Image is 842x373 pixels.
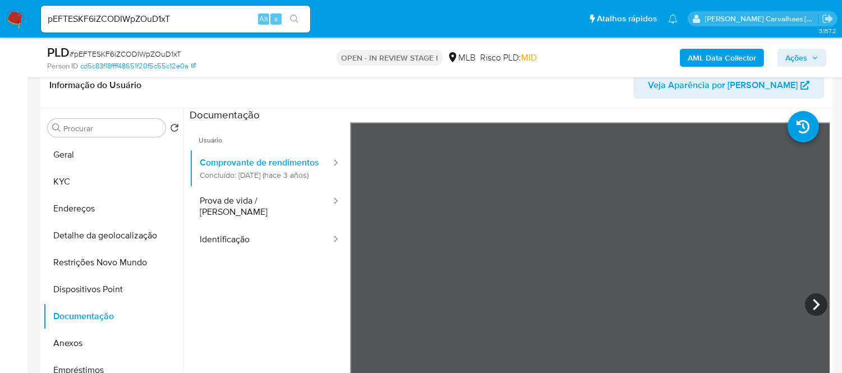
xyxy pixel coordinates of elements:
[43,330,183,357] button: Anexos
[43,303,183,330] button: Documentação
[705,13,818,24] p: sara.carvalhaes@mercadopago.com.br
[777,49,826,67] button: Ações
[680,49,764,67] button: AML Data Collector
[43,222,183,249] button: Detalhe da geolocalização
[170,123,179,136] button: Retornar ao pedido padrão
[480,52,537,64] span: Risco PLD:
[43,141,183,168] button: Geral
[785,49,807,67] span: Ações
[47,43,70,61] b: PLD
[668,14,678,24] a: Notificações
[52,123,61,132] button: Procurar
[648,72,798,99] span: Veja Aparência por [PERSON_NAME]
[43,168,183,195] button: KYC
[822,13,834,25] a: Sair
[43,195,183,222] button: Endereços
[41,12,310,26] input: Pesquise usuários ou casos...
[63,123,161,133] input: Procurar
[274,13,278,24] span: s
[43,249,183,276] button: Restrições Novo Mundo
[597,13,657,25] span: Atalhos rápidos
[259,13,268,24] span: Alt
[447,52,476,64] div: MLB
[47,61,78,71] b: Person ID
[819,26,836,35] span: 3.157.2
[49,80,141,91] h1: Informação do Usuário
[43,276,183,303] button: Dispositivos Point
[70,48,181,59] span: # pEFTESKF6iZCODIWpZOuD1xT
[633,72,824,99] button: Veja Aparência por [PERSON_NAME]
[688,49,756,67] b: AML Data Collector
[337,50,443,66] p: OPEN - IN REVIEW STAGE I
[521,51,537,64] span: MID
[80,61,196,71] a: cd5c83f18ffff48651f20f5c55c12e0a
[283,11,306,27] button: search-icon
